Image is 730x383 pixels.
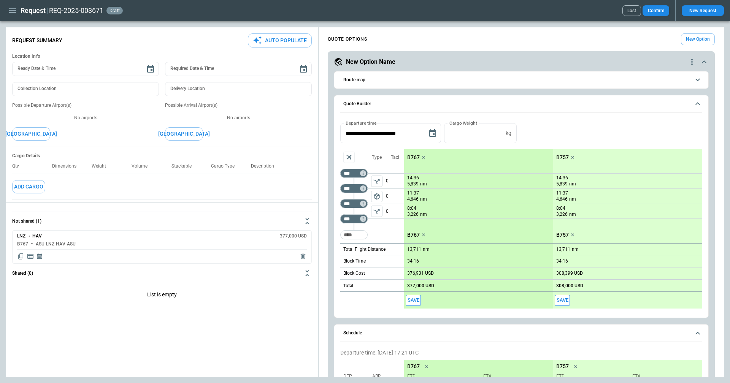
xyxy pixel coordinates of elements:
p: 14:36 [556,175,568,181]
p: Taxi [391,154,399,161]
button: Choose date, selected date is Sep 3, 2025 [425,126,440,141]
div: Too short [340,184,368,193]
p: B767 [407,154,420,161]
p: nm [572,246,579,253]
label: Cargo Weight [449,120,477,126]
p: 376,931 USD [407,271,434,276]
button: Choose date [296,62,311,77]
p: 0 [386,174,404,188]
p: 5,839 [556,181,568,187]
span: Delete quote [299,253,307,260]
button: New Option [681,33,715,45]
p: Possible Arrival Airport(s) [165,102,312,109]
p: ETA [480,373,550,380]
p: 34:16 [556,258,568,264]
p: Total Flight Distance [343,246,386,253]
p: 8:04 [556,206,565,211]
p: 11:37 [556,190,568,196]
h6: Cargo Details [12,153,312,159]
p: nm [423,246,430,253]
div: Too short [340,169,368,178]
h6: Not shared (1) [12,219,41,224]
div: Quote Builder [340,123,702,309]
button: Save [555,295,570,306]
h6: B767 [17,242,28,247]
p: B757 [556,363,569,370]
p: 0 [386,189,404,204]
p: B757 [556,232,569,238]
span: Type of sector [371,176,382,187]
p: B767 [407,232,420,238]
h6: Quote Builder [343,101,371,106]
p: 0 [386,204,404,218]
div: quote-option-actions [687,57,697,66]
h6: Shared (0) [12,271,33,276]
h5: New Option Name [346,58,395,66]
p: 11:37 [407,190,419,196]
p: Volume [132,163,154,169]
div: Too short [340,230,368,239]
p: Block Time [343,258,366,264]
button: Shared (0) [12,264,312,282]
label: Departure time [346,120,377,126]
p: Block Cost [343,270,365,277]
p: Departure time: [DATE] 17:21 UTC [340,350,702,356]
span: Save this aircraft quote and copy details to clipboard [555,295,570,306]
p: nm [420,196,427,203]
button: Lost [622,5,641,16]
div: Not shared (1) [12,230,312,264]
button: Route map [340,71,702,89]
button: New Option Namequote-option-actions [334,57,709,66]
button: [GEOGRAPHIC_DATA] [12,127,50,141]
p: nm [420,181,427,187]
button: Add Cargo [12,180,45,193]
p: 14:36 [407,175,419,181]
button: left aligned [371,206,382,217]
button: left aligned [371,191,382,202]
p: Description [251,163,280,169]
h6: ASU-LNZ-HAV-ASU [36,242,76,247]
div: scrollable content [404,149,702,309]
button: New Request [682,5,724,16]
h1: Request [21,6,46,15]
span: draft [108,8,121,13]
span: Type of sector [371,206,382,217]
p: nm [569,211,576,218]
h6: Route map [343,78,365,82]
p: 5,839 [407,181,419,187]
button: left aligned [371,176,382,187]
p: Dimensions [52,163,83,169]
p: B767 [407,363,420,370]
p: 308,399 USD [556,271,583,276]
p: 3,226 [407,211,419,218]
p: nm [569,196,576,203]
p: 13,711 [556,247,570,252]
p: Weight [92,163,112,169]
p: No airports [165,115,312,121]
button: [GEOGRAPHIC_DATA] [165,127,203,141]
span: Save this aircraft quote and copy details to clipboard [406,295,421,306]
button: Quote Builder [340,95,702,113]
h6: 377,000 USD [280,234,307,239]
p: 3,226 [556,211,568,218]
button: Save [406,295,421,306]
p: No airports [12,115,159,121]
p: kg [506,130,511,136]
p: ETD [407,373,477,380]
h6: LNZ → HAV [17,234,42,239]
p: nm [569,181,576,187]
span: Aircraft selection [343,152,355,163]
p: Request Summary [12,37,62,44]
p: Stackable [171,163,198,169]
p: Possible Departure Airport(s) [12,102,159,109]
p: nm [420,211,427,218]
p: 13,711 [407,247,421,252]
p: ETD [556,373,626,380]
p: Arr [372,373,399,380]
p: B757 [556,154,569,161]
p: Dep [343,373,370,380]
p: 4,646 [556,196,568,203]
p: 377,000 USD [407,283,434,289]
p: List is empty [12,282,312,309]
h6: Total [343,283,353,288]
